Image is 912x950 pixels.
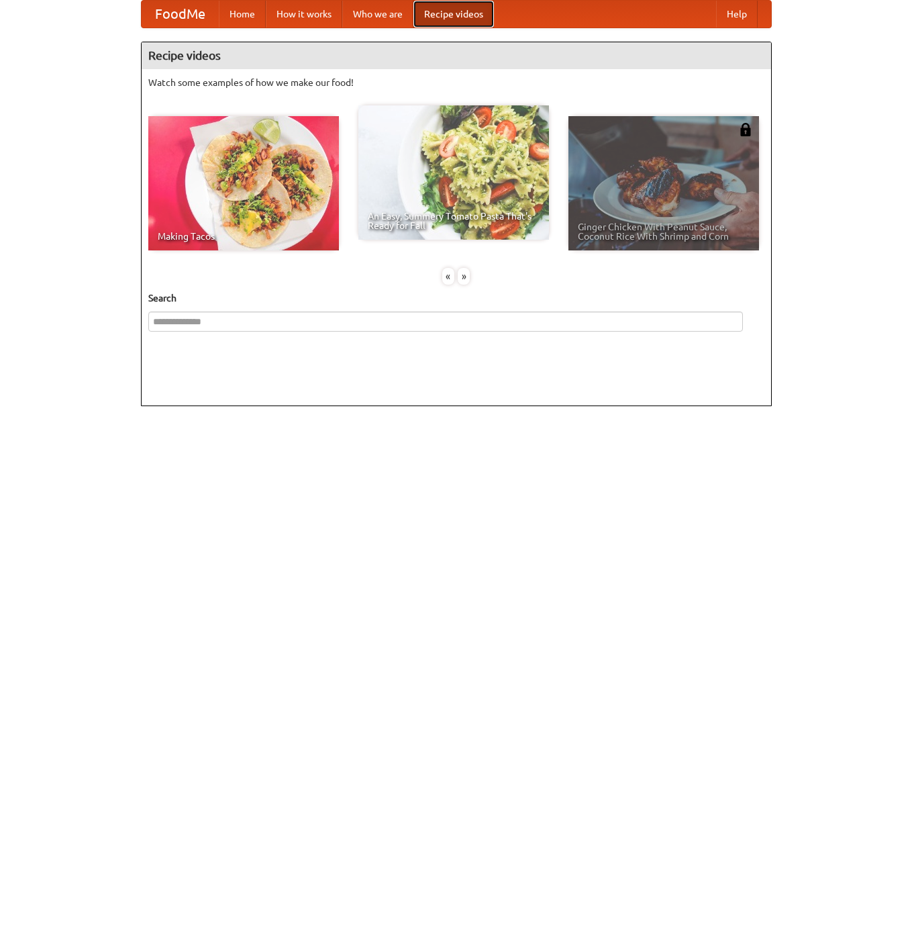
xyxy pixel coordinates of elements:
a: Who we are [342,1,413,28]
img: 483408.png [739,123,752,136]
a: An Easy, Summery Tomato Pasta That's Ready for Fall [358,105,549,240]
a: How it works [266,1,342,28]
a: FoodMe [142,1,219,28]
h4: Recipe videos [142,42,771,69]
h5: Search [148,291,764,305]
a: Help [716,1,758,28]
span: An Easy, Summery Tomato Pasta That's Ready for Fall [368,211,540,230]
a: Recipe videos [413,1,494,28]
div: « [442,268,454,285]
a: Making Tacos [148,116,339,250]
p: Watch some examples of how we make our food! [148,76,764,89]
div: » [458,268,470,285]
a: Home [219,1,266,28]
span: Making Tacos [158,232,330,241]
